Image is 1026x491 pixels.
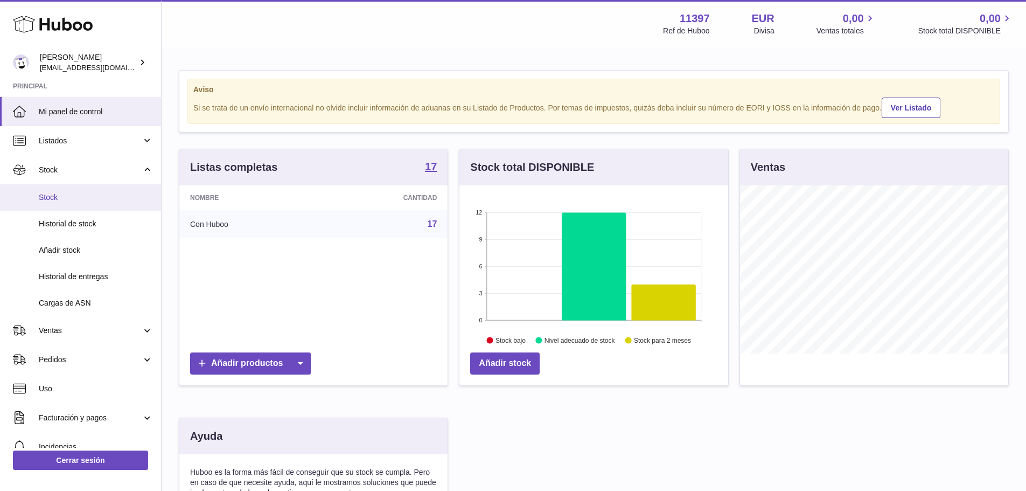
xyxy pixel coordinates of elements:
[816,26,876,36] span: Ventas totales
[39,326,142,336] span: Ventas
[193,96,994,118] div: Si se trata de un envío internacional no olvide incluir información de aduanas en su Listado de P...
[918,11,1013,36] a: 0,00 Stock total DISPONIBLE
[39,272,153,282] span: Historial de entregas
[39,219,153,229] span: Historial de stock
[190,352,311,375] a: Añadir productos
[980,11,1001,26] span: 0,00
[680,11,710,26] strong: 11397
[882,98,940,118] a: Ver Listado
[39,245,153,255] span: Añadir stock
[752,11,774,26] strong: EUR
[40,52,137,73] div: [PERSON_NAME]
[13,451,148,470] a: Cerrar sesión
[39,384,153,394] span: Uso
[425,161,437,174] a: 17
[479,263,483,269] text: 6
[13,54,29,71] img: info@luckybur.com
[754,26,774,36] div: Divisa
[39,136,142,146] span: Listados
[479,317,483,323] text: 0
[39,442,153,452] span: Incidencias
[428,219,437,229] a: 17
[319,185,448,210] th: Cantidad
[193,85,994,95] strong: Aviso
[816,11,876,36] a: 0,00 Ventas totales
[663,26,709,36] div: Ref de Huboo
[190,160,277,175] h3: Listas completas
[476,209,483,216] text: 12
[39,413,142,423] span: Facturación y pagos
[179,210,319,238] td: Con Huboo
[479,236,483,243] text: 9
[545,337,616,344] text: Nivel adecuado de stock
[39,107,153,117] span: Mi panel de control
[918,26,1013,36] span: Stock total DISPONIBLE
[39,192,153,203] span: Stock
[425,161,437,172] strong: 17
[843,11,864,26] span: 0,00
[470,352,540,375] a: Añadir stock
[479,290,483,296] text: 3
[470,160,594,175] h3: Stock total DISPONIBLE
[634,337,691,344] text: Stock para 2 meses
[190,429,222,444] h3: Ayuda
[39,355,142,365] span: Pedidos
[40,63,158,72] span: [EMAIL_ADDRESS][DOMAIN_NAME]
[495,337,526,344] text: Stock bajo
[751,160,785,175] h3: Ventas
[179,185,319,210] th: Nombre
[39,298,153,308] span: Cargas de ASN
[39,165,142,175] span: Stock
